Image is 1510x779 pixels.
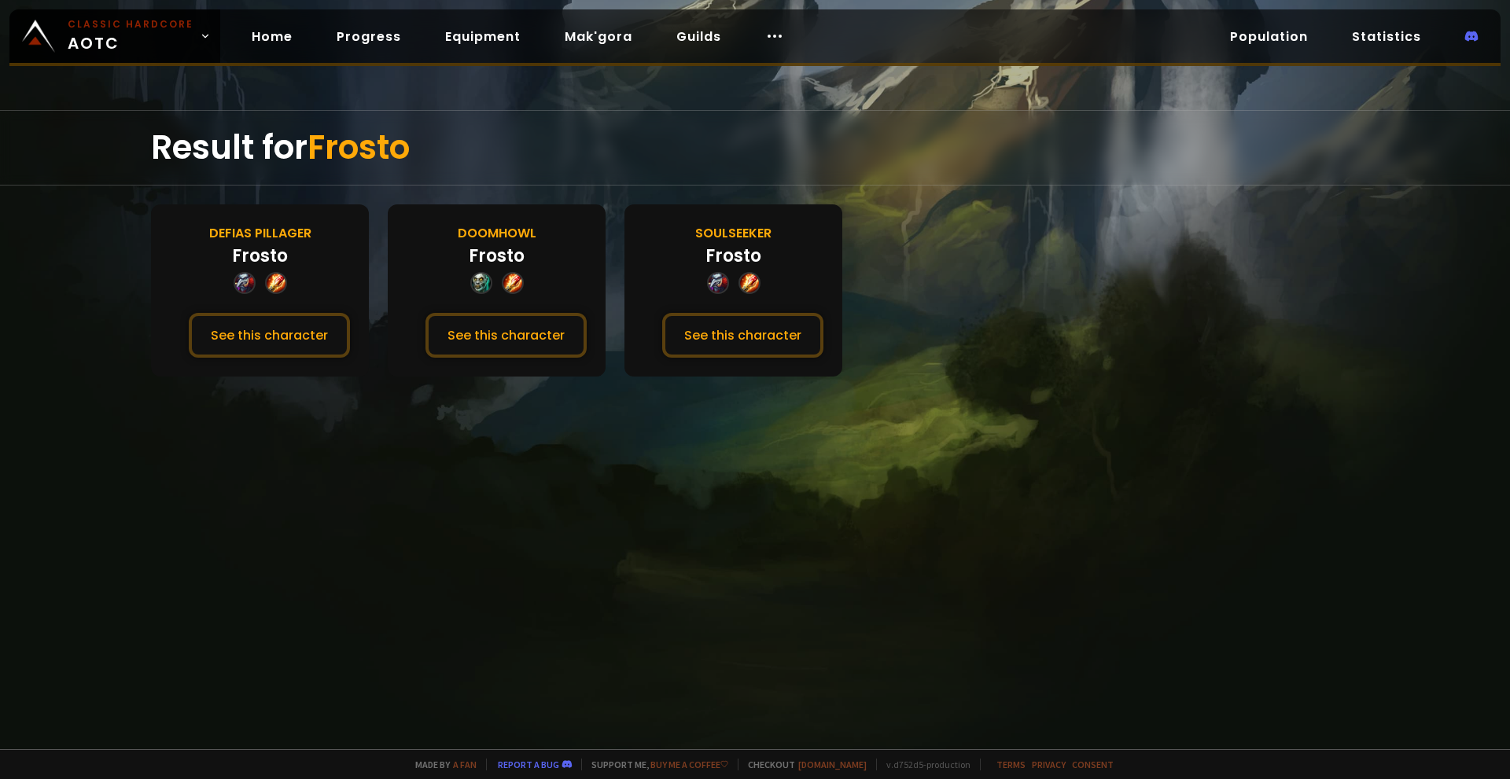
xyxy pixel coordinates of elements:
span: Checkout [738,759,867,770]
a: Buy me a coffee [650,759,728,770]
div: Frosto [469,243,525,269]
a: Guilds [664,20,734,53]
div: Frosto [232,243,288,269]
a: Statistics [1339,20,1434,53]
a: Progress [324,20,414,53]
small: Classic Hardcore [68,17,193,31]
span: v. d752d5 - production [876,759,970,770]
button: See this character [662,313,823,358]
a: Report a bug [498,759,559,770]
a: Classic HardcoreAOTC [9,9,220,63]
a: [DOMAIN_NAME] [798,759,867,770]
span: AOTC [68,17,193,55]
span: Support me, [581,759,728,770]
button: See this character [425,313,587,358]
div: Soulseeker [695,223,772,243]
a: Consent [1072,759,1114,770]
div: Frosto [705,243,761,269]
a: a fan [453,759,477,770]
a: Terms [996,759,1026,770]
a: Home [239,20,305,53]
a: Equipment [433,20,533,53]
div: Doomhowl [458,223,536,243]
a: Population [1217,20,1320,53]
span: Frosto [308,124,410,171]
a: Mak'gora [552,20,645,53]
a: Privacy [1032,759,1066,770]
div: Result for [151,111,1359,185]
button: See this character [189,313,350,358]
div: Defias Pillager [209,223,311,243]
span: Made by [406,759,477,770]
